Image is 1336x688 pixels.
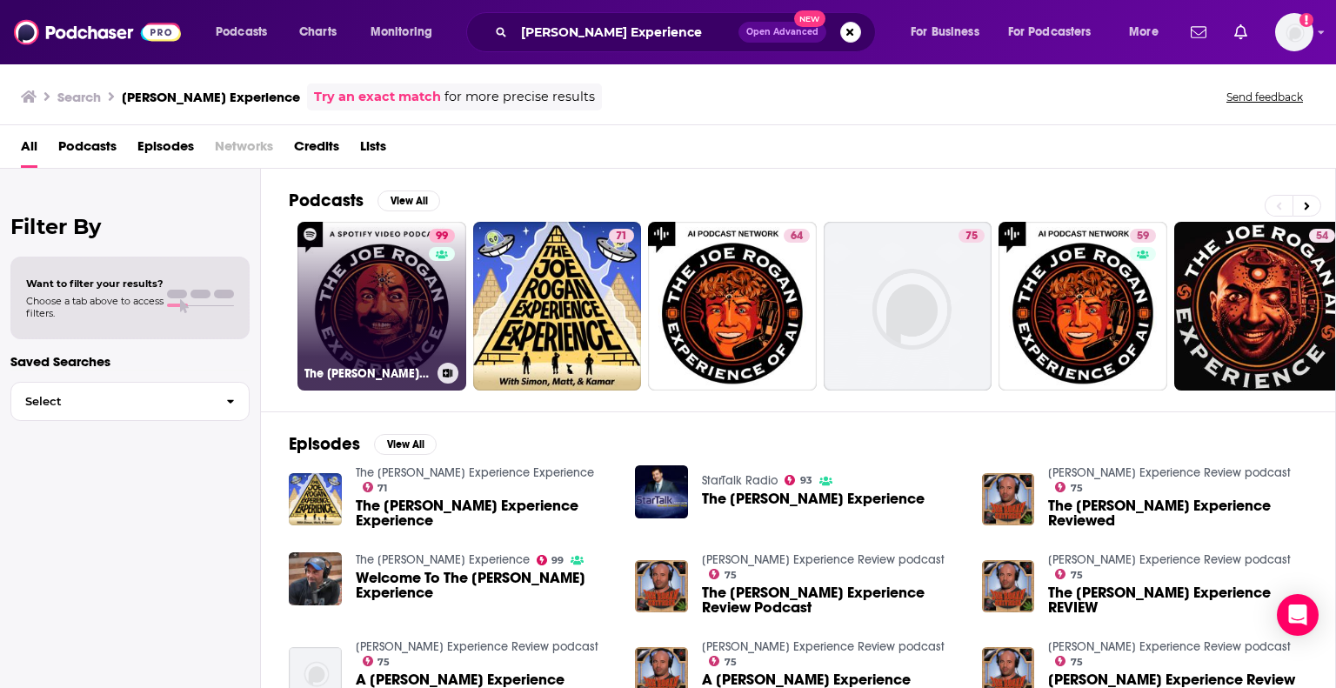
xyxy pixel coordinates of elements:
[483,12,892,52] div: Search podcasts, credits, & more...
[288,18,347,46] a: Charts
[824,222,992,391] a: 75
[725,658,737,666] span: 75
[58,132,117,168] a: Podcasts
[289,473,342,526] a: The Joe Rogan Experience Experience
[959,229,985,243] a: 75
[314,87,441,107] a: Try an exact match
[304,366,431,381] h3: The [PERSON_NAME] Experience
[356,639,598,654] a: Joe Rogan Experience Review podcast
[738,22,826,43] button: Open AdvancedNew
[1221,90,1308,104] button: Send feedback
[648,222,817,391] a: 64
[356,498,615,528] a: The Joe Rogan Experience Experience
[289,552,342,605] img: Welcome To The Joe Rogan Experience
[1048,585,1307,615] span: The [PERSON_NAME] Experience REVIEW
[1055,656,1083,666] a: 75
[1048,585,1307,615] a: The Joe Rogan Experience REVIEW
[14,16,181,49] img: Podchaser - Follow, Share and Rate Podcasts
[360,132,386,168] a: Lists
[356,571,615,600] a: Welcome To The Joe Rogan Experience
[377,484,387,492] span: 71
[363,482,388,492] a: 71
[1316,228,1328,245] span: 54
[371,20,432,44] span: Monitoring
[794,10,825,27] span: New
[537,555,564,565] a: 99
[702,552,945,567] a: Joe Rogan Experience Review podcast
[800,477,812,484] span: 93
[137,132,194,168] a: Episodes
[1055,569,1083,579] a: 75
[702,585,961,615] span: The [PERSON_NAME] Experience Review Podcast
[1129,20,1159,44] span: More
[709,656,737,666] a: 75
[374,434,437,455] button: View All
[514,18,738,46] input: Search podcasts, credits, & more...
[1071,484,1083,492] span: 75
[1071,658,1083,666] span: 75
[289,433,437,455] a: EpisodesView All
[791,228,803,245] span: 64
[11,396,212,407] span: Select
[26,295,164,319] span: Choose a tab above to access filters.
[1130,229,1156,243] a: 59
[204,18,290,46] button: open menu
[982,560,1035,613] img: The Joe Rogan Experience REVIEW
[10,382,250,421] button: Select
[1048,498,1307,528] span: The [PERSON_NAME] Experience Reviewed
[21,132,37,168] a: All
[746,28,818,37] span: Open Advanced
[289,190,364,211] h2: Podcasts
[911,20,979,44] span: For Business
[122,89,300,105] h3: [PERSON_NAME] Experience
[216,20,267,44] span: Podcasts
[635,465,688,518] img: The Joe Rogan Experience
[1309,229,1335,243] a: 54
[299,20,337,44] span: Charts
[999,222,1167,391] a: 59
[356,465,594,480] a: The Joe Rogan Experience Experience
[982,473,1035,526] img: The Joe Rogan Experience Reviewed
[356,552,530,567] a: The Joe Rogan Experience
[429,229,455,243] a: 99
[1227,17,1254,47] a: Show notifications dropdown
[1275,13,1313,51] img: User Profile
[294,132,339,168] a: Credits
[1299,13,1313,27] svg: Add a profile image
[1048,552,1291,567] a: Joe Rogan Experience Review podcast
[473,222,642,391] a: 71
[1277,594,1319,636] div: Open Intercom Messenger
[784,229,810,243] a: 64
[635,560,688,613] img: The Joe Rogan Experience Review Podcast
[377,190,440,211] button: View All
[10,353,250,370] p: Saved Searches
[1055,482,1083,492] a: 75
[702,491,925,506] span: The [PERSON_NAME] Experience
[1275,13,1313,51] button: Show profile menu
[616,228,627,245] span: 71
[709,569,737,579] a: 75
[965,228,978,245] span: 75
[785,475,812,485] a: 93
[215,132,273,168] span: Networks
[1048,465,1291,480] a: Joe Rogan Experience Review podcast
[1275,13,1313,51] span: Logged in as shcarlos
[702,491,925,506] a: The Joe Rogan Experience
[898,18,1001,46] button: open menu
[356,498,615,528] span: The [PERSON_NAME] Experience Experience
[702,473,778,488] a: StarTalk Radio
[358,18,455,46] button: open menu
[10,214,250,239] h2: Filter By
[1137,228,1149,245] span: 59
[444,87,595,107] span: for more precise results
[702,585,961,615] a: The Joe Rogan Experience Review Podcast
